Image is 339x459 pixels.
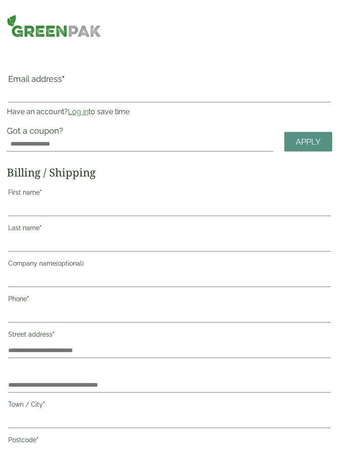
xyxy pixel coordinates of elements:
a: Apply [284,132,332,151]
label: Phone [8,293,331,308]
abbr: required [43,401,45,408]
label: Last name [8,222,331,237]
label: Postcode [8,434,331,449]
abbr: required [40,224,42,232]
label: Street address [8,328,331,343]
p: Have an account? to save time [7,106,332,117]
span: Apply [296,137,321,147]
span: (optional) [56,260,84,267]
h2: Billing / Shipping [7,166,332,179]
abbr: required [36,436,39,444]
label: Town / City [8,398,331,414]
label: First name [8,186,331,202]
abbr: required [40,189,42,196]
abbr: required [62,74,65,84]
label: Company name [8,257,331,272]
abbr: required [27,295,29,303]
label: Got a coupon? [7,126,67,140]
abbr: required [52,331,55,338]
a: Log in [68,107,88,116]
label: Email address [8,75,331,88]
img: GreenPak Supplies [7,15,101,37]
